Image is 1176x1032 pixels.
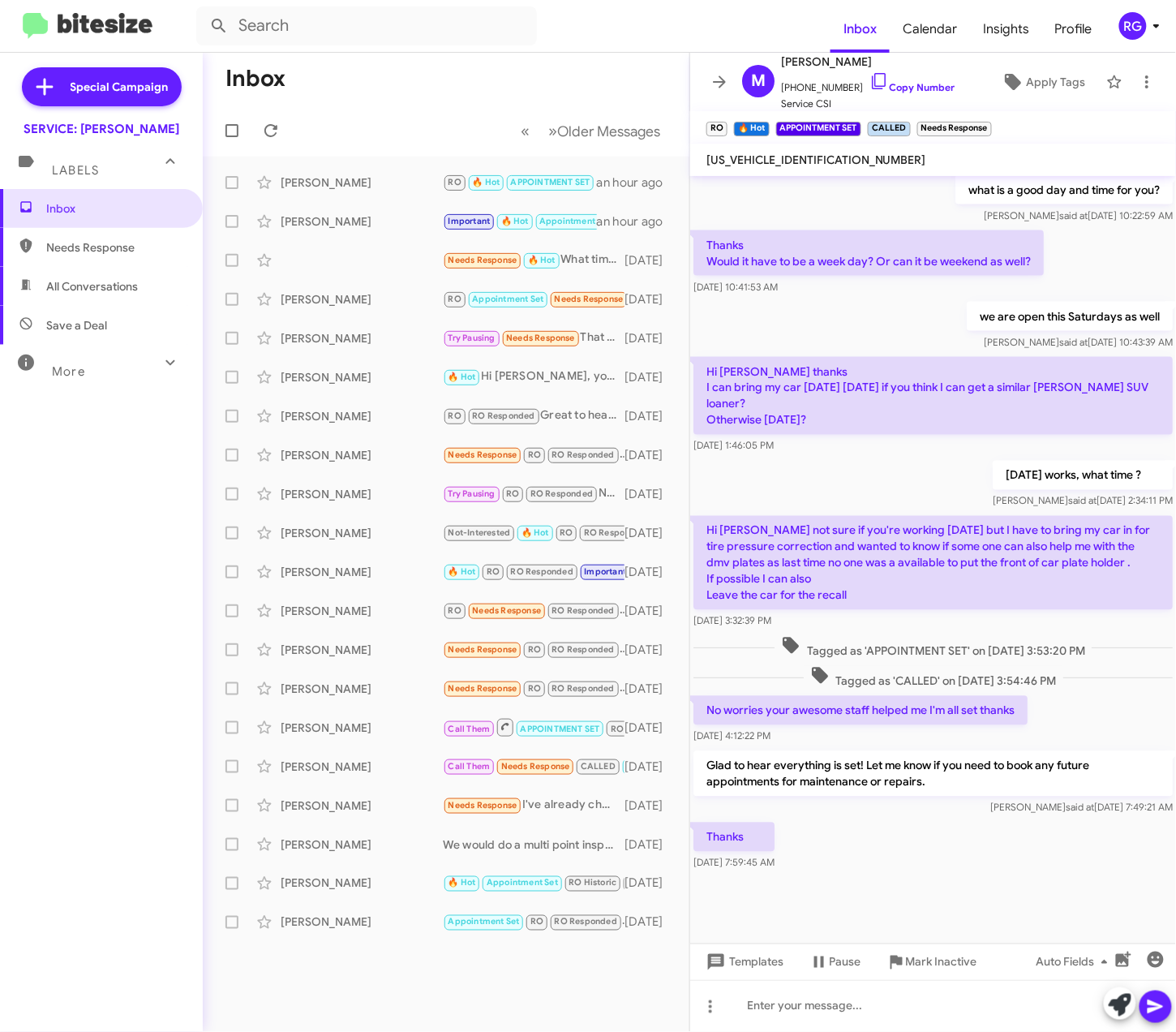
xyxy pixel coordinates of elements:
span: Service CSI [781,96,955,112]
button: Templates [690,948,796,977]
span: Tagged as 'APPOINTMENT SET' on [DATE] 3:53:20 PM [775,636,1092,660]
span: « [521,121,530,141]
span: [US_VEHICLE_IDENTIFICATION_NUMBER] [706,153,926,167]
div: [DATE] [624,564,676,580]
span: Auto Fields [1037,948,1114,977]
div: You can call [PHONE_NUMBER] [443,874,624,892]
span: RO [560,527,573,538]
span: Important [585,566,627,577]
span: 🔥 Hot [521,527,549,538]
button: RG [1105,12,1158,40]
span: 🔥 Hot [501,216,529,226]
div: [PERSON_NAME] [281,681,443,697]
div: [PERSON_NAME] [281,798,443,814]
small: CALLED [868,122,910,136]
span: All Conversations [46,278,138,295]
span: CALLED [581,761,616,772]
span: 🔥 Hot [449,372,476,382]
div: [DATE] [624,486,676,502]
span: RO Responded [555,917,617,927]
span: RO Responded [530,488,593,499]
div: [PERSON_NAME] [281,174,443,191]
span: Try Pausing [449,333,496,343]
span: RO [449,411,461,421]
span: RO Responded [552,605,615,616]
span: RO Responded [552,683,615,694]
div: Hi [PERSON_NAME], this is [PERSON_NAME], [PERSON_NAME]'s husband. Thanks for the service reminder... [443,757,624,776]
span: said at [1059,336,1088,348]
div: [PERSON_NAME] [281,603,443,619]
div: [PERSON_NAME] [281,875,443,892]
span: [PHONE_NUMBER] [781,71,955,96]
div: [DATE] [624,681,676,697]
span: [DATE] 3:32:39 PM [693,615,771,627]
input: Search [196,6,537,45]
div: SERVICE: [PERSON_NAME] [24,121,179,137]
div: [DATE] [624,330,676,346]
div: [DATE] [624,525,676,541]
span: RO Responded [584,527,646,538]
span: RO [528,449,541,460]
div: [PERSON_NAME] [281,759,443,775]
div: Thank you! Will do. Have a good weekend! [443,445,624,464]
button: Previous [511,114,539,148]
span: Inbox [46,200,184,217]
span: Call Them [449,724,491,734]
small: APPOINTMENT SET [776,122,861,136]
span: » [548,121,557,141]
span: Needs Response [449,683,517,694]
div: No [443,562,624,581]
div: [PERSON_NAME] [281,408,443,424]
span: RO [528,644,541,655]
span: Needs Response [555,294,624,304]
small: 🔥 Hot [734,122,769,136]
span: RO Responded [511,566,573,577]
span: RO [530,917,543,927]
div: Thanks [443,173,597,191]
div: Thank you for letting us know ! [443,913,624,931]
span: 🔥 Hot [472,177,500,187]
button: Next [539,114,670,148]
div: Thank you! [443,523,624,542]
a: Calendar [890,6,970,53]
span: Appointment Set [449,917,520,927]
span: RO [487,566,500,577]
a: Special Campaign [22,67,182,106]
p: [DATE] works, what time ? [993,461,1173,490]
div: [PERSON_NAME] [281,486,443,502]
div: [PERSON_NAME] [281,720,443,736]
div: RG [1119,12,1147,40]
p: we are open this Saturdays as well [967,302,1173,331]
div: [PERSON_NAME] [281,369,443,385]
span: 🔥 Hot [449,566,476,577]
span: said at [1068,495,1097,507]
div: What time will my car be ready? [443,251,624,269]
span: Mark Inactive [906,948,977,977]
span: Needs Response [506,333,575,343]
div: [DATE] [624,642,676,658]
div: [DATE] [624,603,676,619]
span: [PERSON_NAME] [DATE] 7:49:21 AM [990,802,1173,814]
span: Templates [703,948,783,977]
span: [PERSON_NAME] [DATE] 2:34:11 PM [993,495,1173,507]
div: [PERSON_NAME] [281,642,443,658]
span: Needs Response [449,255,517,265]
span: RO [528,683,541,694]
div: [DATE] [624,720,676,736]
span: Appointment Set [539,216,611,226]
div: Hi [PERSON_NAME], you can stop by anytime no appointment needed and we can replace your key battery [443,368,624,386]
span: Special Campaign [71,79,169,95]
a: Profile [1042,6,1105,53]
span: Older Messages [557,123,660,140]
span: [DATE] 4:12:22 PM [693,730,770,742]
h1: Inbox [225,66,285,92]
span: Apply Tags [1026,67,1085,97]
div: an hour ago [597,174,676,191]
span: RO Responded [552,449,615,460]
span: Needs Response [46,239,184,256]
div: Liked “Hi [PERSON_NAME] it's [PERSON_NAME], Manager at Mercedes Benz of Marin. Thanks for being o... [443,290,624,308]
div: Great to hear you're satisfied! If you need to schedule any maintenance or repairs, feel free to ... [443,406,624,425]
span: RO Responded [472,411,534,421]
span: RO [449,605,461,616]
